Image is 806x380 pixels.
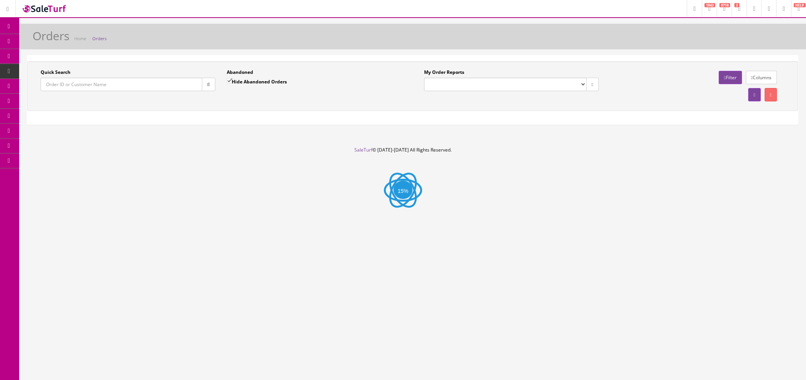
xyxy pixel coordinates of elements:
img: SaleTurf [21,3,67,14]
a: Orders [92,36,106,41]
input: Hide Abandoned Orders [227,78,232,83]
a: Home [74,36,86,41]
a: SaleTurf [354,147,372,153]
span: 1943 [704,3,715,7]
label: My Order Reports [424,69,464,76]
input: Order ID or Customer Name [41,78,202,91]
span: 8718 [719,3,730,7]
span: HELP [794,3,806,7]
label: Quick Search [41,69,70,76]
a: Columns [746,71,777,84]
label: Hide Abandoned Orders [227,78,287,85]
a: Filter [719,71,742,84]
span: 3 [734,3,739,7]
h1: Orders [33,29,69,42]
label: Abandoned [227,69,253,76]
